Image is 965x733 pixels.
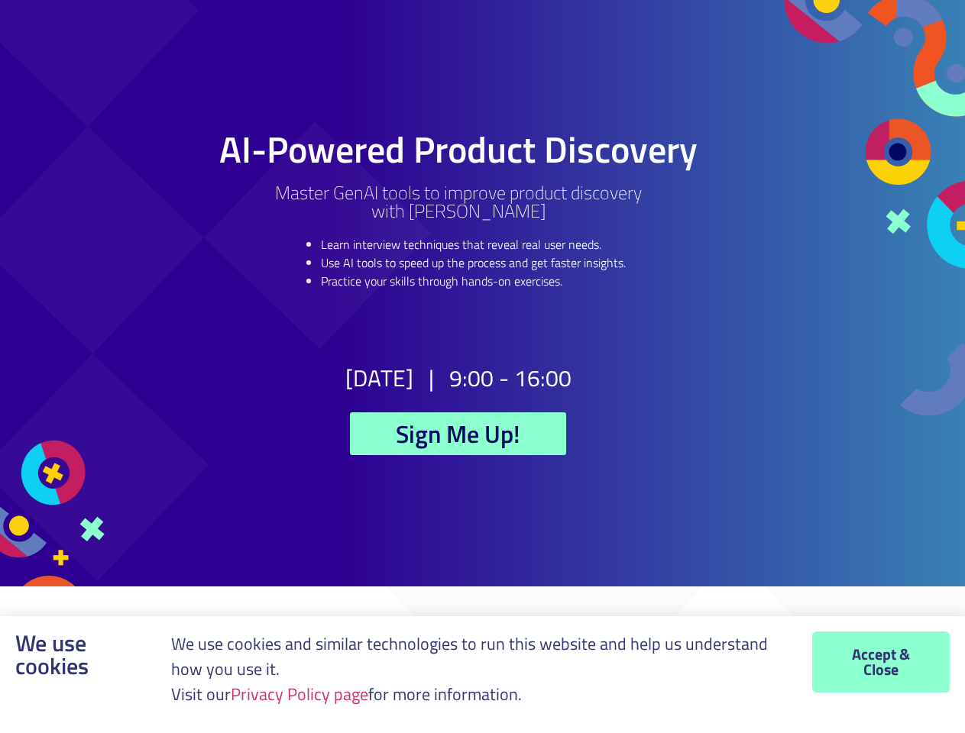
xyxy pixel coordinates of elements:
[171,631,789,707] p: We use cookies and similar technologies to run this website and help us understand how you use it...
[15,631,148,677] p: We use cookies
[167,183,749,220] h2: Master GenAI tools to improve product discovery with [PERSON_NAME]
[350,412,566,455] a: Sign Me Up!
[345,366,413,389] h2: [DATE]
[321,272,626,290] li: Practice your skills through hands-on exercises.
[429,366,434,389] h2: |
[321,253,626,272] li: Use AI tools to speed up the process and get faster insights.
[321,235,626,253] li: Learn interview techniques that reveal real user needs.
[843,647,919,677] span: Accept & Close
[812,631,950,693] a: Accept & Close
[167,131,749,168] h1: AI-Powered Product Discovery
[449,366,572,389] h2: 9:00 - 16:00
[396,421,520,446] span: Sign Me Up!
[231,681,368,707] a: Privacy Policy page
